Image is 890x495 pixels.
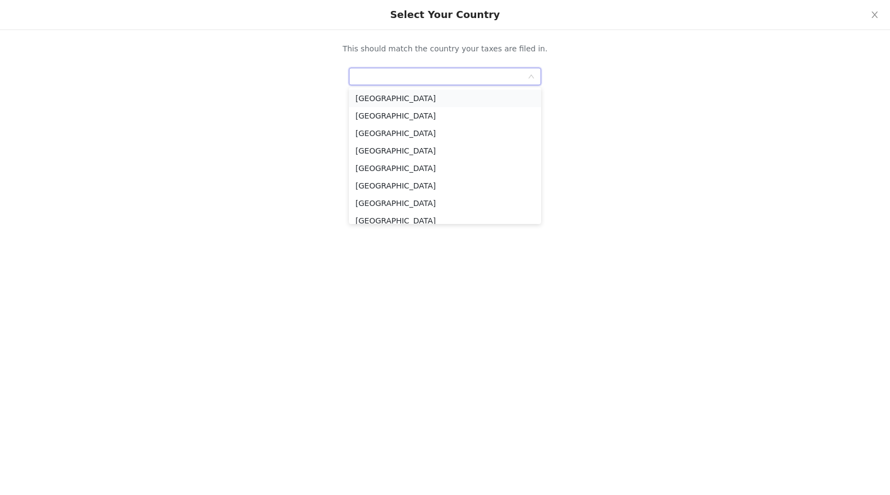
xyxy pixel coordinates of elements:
[349,107,541,125] li: [GEOGRAPHIC_DATA]
[349,125,541,142] li: [GEOGRAPHIC_DATA]
[349,90,541,107] li: [GEOGRAPHIC_DATA]
[268,90,622,99] p: *This helps to determine your tax and payout settings.
[349,160,541,177] li: [GEOGRAPHIC_DATA]
[528,73,535,81] i: icon: down
[349,212,541,229] li: [GEOGRAPHIC_DATA]
[349,195,541,212] li: [GEOGRAPHIC_DATA]
[268,43,622,55] p: This should match the country your taxes are filed in.
[870,10,879,19] i: icon: close
[390,9,500,21] div: Select Your Country
[349,142,541,160] li: [GEOGRAPHIC_DATA]
[349,177,541,195] li: [GEOGRAPHIC_DATA]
